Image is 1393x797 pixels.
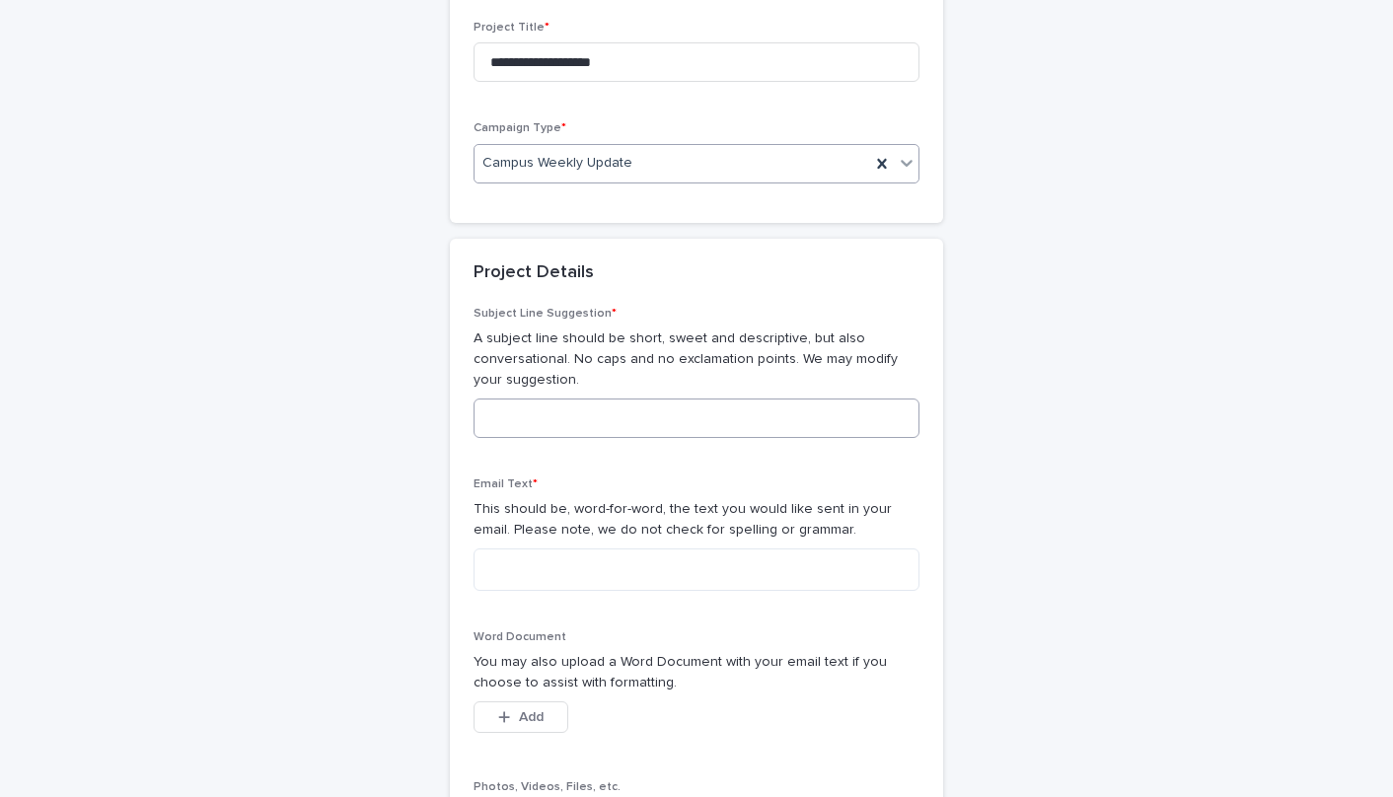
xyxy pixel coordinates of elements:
p: This should be, word-for-word, the text you would like sent in your email. Please note, we do not... [474,499,919,541]
span: Add [519,710,544,724]
span: Campus Weekly Update [482,153,632,174]
span: Campaign Type [474,122,566,134]
h2: Project Details [474,262,594,284]
span: Project Title [474,22,550,34]
button: Add [474,701,568,733]
span: Word Document [474,631,566,643]
span: Photos, Videos, Files, etc. [474,781,621,793]
p: You may also upload a Word Document with your email text if you choose to assist with formatting. [474,652,919,693]
span: Email Text [474,478,538,490]
span: Subject Line Suggestion [474,308,617,320]
p: A subject line should be short, sweet and descriptive, but also conversational. No caps and no ex... [474,328,919,390]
